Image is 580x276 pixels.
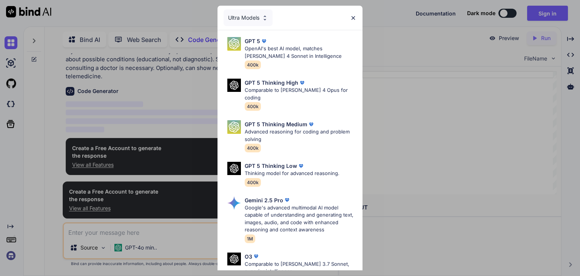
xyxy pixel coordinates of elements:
p: OpenAI's best AI model, matches [PERSON_NAME] 4 Sonnet in Intelligence [245,45,356,60]
div: Ultra Models [224,9,273,26]
p: Thinking model for advanced reasoning. [245,170,339,177]
p: Advanced reasoning for coding and problem solving [245,128,356,143]
p: Comparable to [PERSON_NAME] 4 Opus for coding [245,87,356,101]
p: GPT 5 Thinking High [245,79,298,87]
img: premium [307,121,315,128]
img: premium [283,196,291,204]
span: 1M [245,234,255,243]
img: premium [252,253,260,260]
img: Pick Models [227,253,241,266]
span: 400k [245,60,261,69]
img: Pick Models [227,120,241,134]
img: premium [260,37,268,45]
img: close [350,15,356,21]
p: Gemini 2.5 Pro [245,196,283,204]
img: premium [297,162,305,170]
span: 400k [245,178,261,187]
span: 400k [245,102,261,111]
p: Google's advanced multimodal AI model capable of understanding and generating text, images, audio... [245,204,356,234]
img: Pick Models [227,37,241,51]
p: GPT 5 [245,37,260,45]
span: 400k [245,144,261,152]
img: Pick Models [227,79,241,92]
p: O3 [245,253,252,260]
p: Comparable to [PERSON_NAME] 3.7 Sonnet, superior intelligence [245,260,356,275]
img: Pick Models [227,196,241,210]
img: Pick Models [227,162,241,175]
p: GPT 5 Thinking Low [245,162,297,170]
p: GPT 5 Thinking Medium [245,120,307,128]
img: Pick Models [262,15,268,21]
img: premium [298,79,306,87]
